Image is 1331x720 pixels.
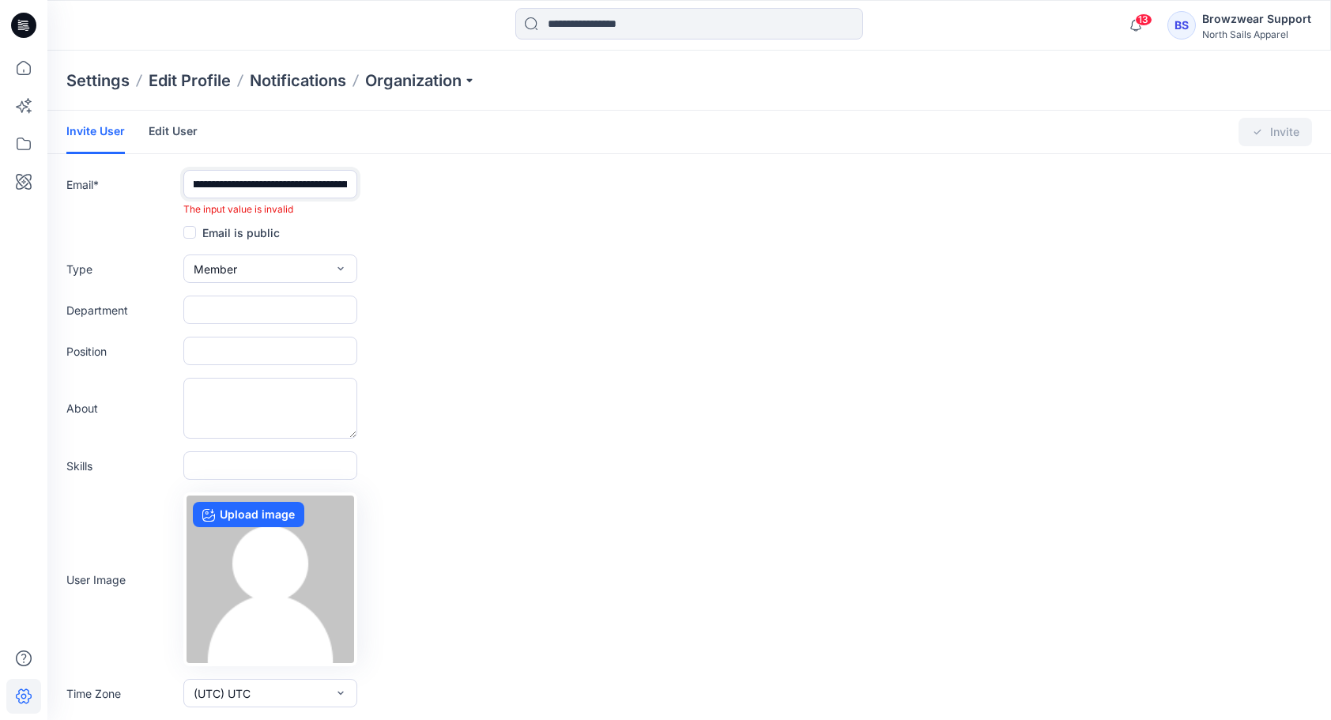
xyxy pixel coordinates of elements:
a: Notifications [250,70,346,92]
label: Email [66,176,177,193]
label: Department [66,302,177,319]
span: The input value is invalid [183,203,293,215]
label: About [66,400,177,417]
p: Settings [66,70,130,92]
label: Type [66,261,177,277]
div: BS [1167,11,1196,40]
div: North Sails Apparel [1202,28,1311,40]
label: Email is public [183,223,280,242]
button: (UTC) UTC [183,679,357,707]
label: User Image [66,571,177,588]
span: (UTC) UTC [194,685,251,702]
a: Invite User [66,111,125,154]
img: no-profile.png [187,496,354,663]
label: Skills [66,458,177,474]
label: Time Zone [66,685,177,702]
label: Position [66,343,177,360]
span: Member [194,261,237,277]
button: Member [183,254,357,283]
a: Edit Profile [149,70,231,92]
span: 13 [1135,13,1152,26]
label: Upload image [193,502,304,527]
a: Edit User [149,111,198,152]
div: Browzwear Support [1202,9,1311,28]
